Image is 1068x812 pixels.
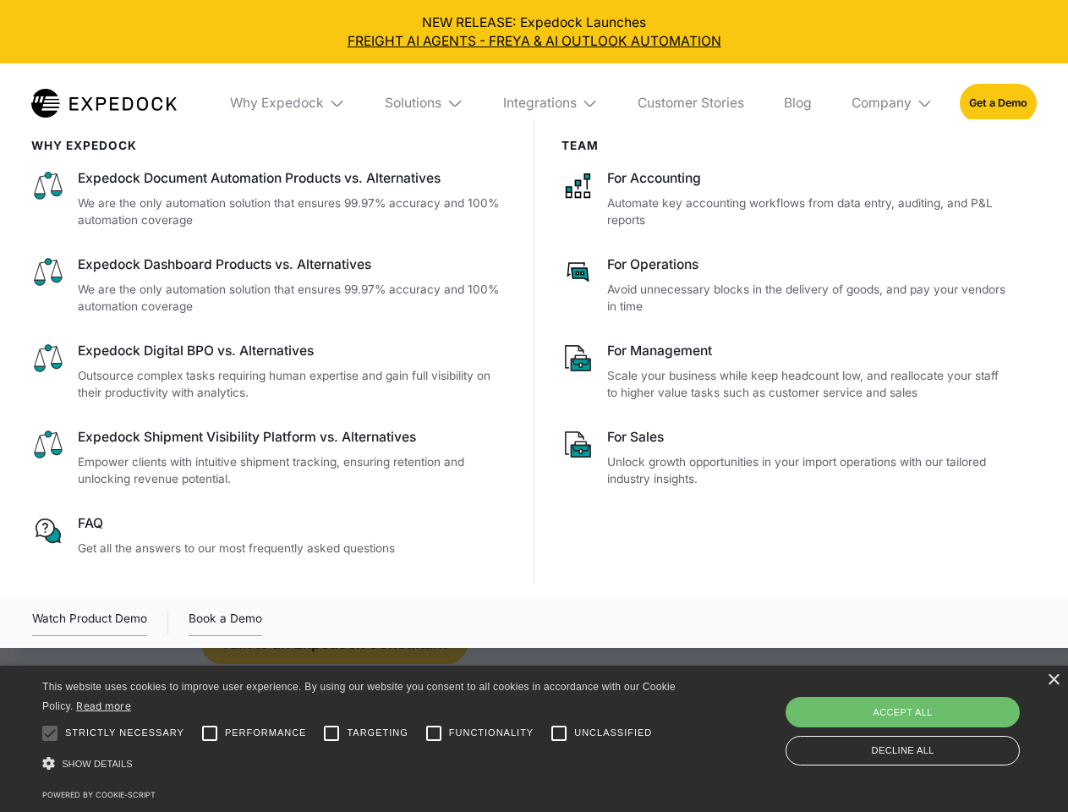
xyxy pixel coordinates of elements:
a: Get a Demo [960,84,1037,122]
a: For ManagementScale your business while keep headcount low, and reallocate your staff to higher v... [561,342,1010,402]
span: Targeting [347,726,408,740]
a: Blog [770,63,824,143]
p: Empower clients with intuitive shipment tracking, ensuring retention and unlocking revenue potent... [78,453,507,488]
p: Unlock growth opportunities in your import operations with our tailored industry insights. [607,453,1010,488]
div: NEW RELEASE: Expedock Launches [14,14,1055,51]
p: Outsource complex tasks requiring human expertise and gain full visibility on their productivity ... [78,367,507,402]
div: Integrations [503,95,577,112]
div: Expedock Document Automation Products vs. Alternatives [78,169,507,188]
p: We are the only automation solution that ensures 99.97% accuracy and 100% automation coverage [78,281,507,315]
div: Show details [42,753,682,776]
a: Customer Stories [624,63,757,143]
span: Performance [225,726,307,740]
div: FAQ [78,514,507,533]
div: For Accounting [607,169,1010,188]
a: Expedock Digital BPO vs. AlternativesOutsource complex tasks requiring human expertise and gain f... [31,342,507,402]
div: Solutions [372,63,477,143]
p: Avoid unnecessary blocks in the delivery of goods, and pay your vendors in time [607,281,1010,315]
span: Functionality [449,726,534,740]
a: FAQGet all the answers to our most frequently asked questions [31,514,507,557]
p: Automate key accounting workflows from data entry, auditing, and P&L reports [607,195,1010,229]
span: Unclassified [574,726,652,740]
span: This website uses cookies to improve user experience. By using our website you consent to all coo... [42,681,676,712]
div: Why Expedock [230,95,324,112]
div: Integrations [490,63,611,143]
a: Powered by cookie-script [42,790,156,799]
div: For Management [607,342,1010,360]
a: Expedock Document Automation Products vs. AlternativesWe are the only automation solution that en... [31,169,507,229]
div: For Sales [607,428,1010,447]
div: Expedock Digital BPO vs. Alternatives [78,342,507,360]
div: For Operations [607,255,1010,274]
a: For AccountingAutomate key accounting workflows from data entry, auditing, and P&L reports [561,169,1010,229]
span: Strictly necessary [65,726,184,740]
a: For SalesUnlock growth opportunities in your import operations with our tailored industry insights. [561,428,1010,488]
div: Expedock Dashboard Products vs. Alternatives [78,255,507,274]
a: Expedock Dashboard Products vs. AlternativesWe are the only automation solution that ensures 99.9... [31,255,507,315]
a: FREIGHT AI AGENTS - FREYA & AI OUTLOOK AUTOMATION [14,32,1055,51]
p: Scale your business while keep headcount low, and reallocate your staff to higher value tasks suc... [607,367,1010,402]
iframe: Chat Widget [786,629,1068,812]
div: Watch Product Demo [32,609,147,636]
div: Solutions [385,95,441,112]
a: open lightbox [32,609,147,636]
div: Company [838,63,946,143]
div: WHy Expedock [31,139,507,152]
p: Get all the answers to our most frequently asked questions [78,540,507,557]
div: Expedock Shipment Visibility Platform vs. Alternatives [78,428,507,447]
div: Why Expedock [216,63,359,143]
a: Book a Demo [189,609,262,636]
div: Team [561,139,1010,152]
p: We are the only automation solution that ensures 99.97% accuracy and 100% automation coverage [78,195,507,229]
span: Show details [62,759,133,769]
a: Read more [76,700,131,712]
a: Expedock Shipment Visibility Platform vs. AlternativesEmpower clients with intuitive shipment tra... [31,428,507,488]
div: Company [852,95,912,112]
a: For OperationsAvoid unnecessary blocks in the delivery of goods, and pay your vendors in time [561,255,1010,315]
